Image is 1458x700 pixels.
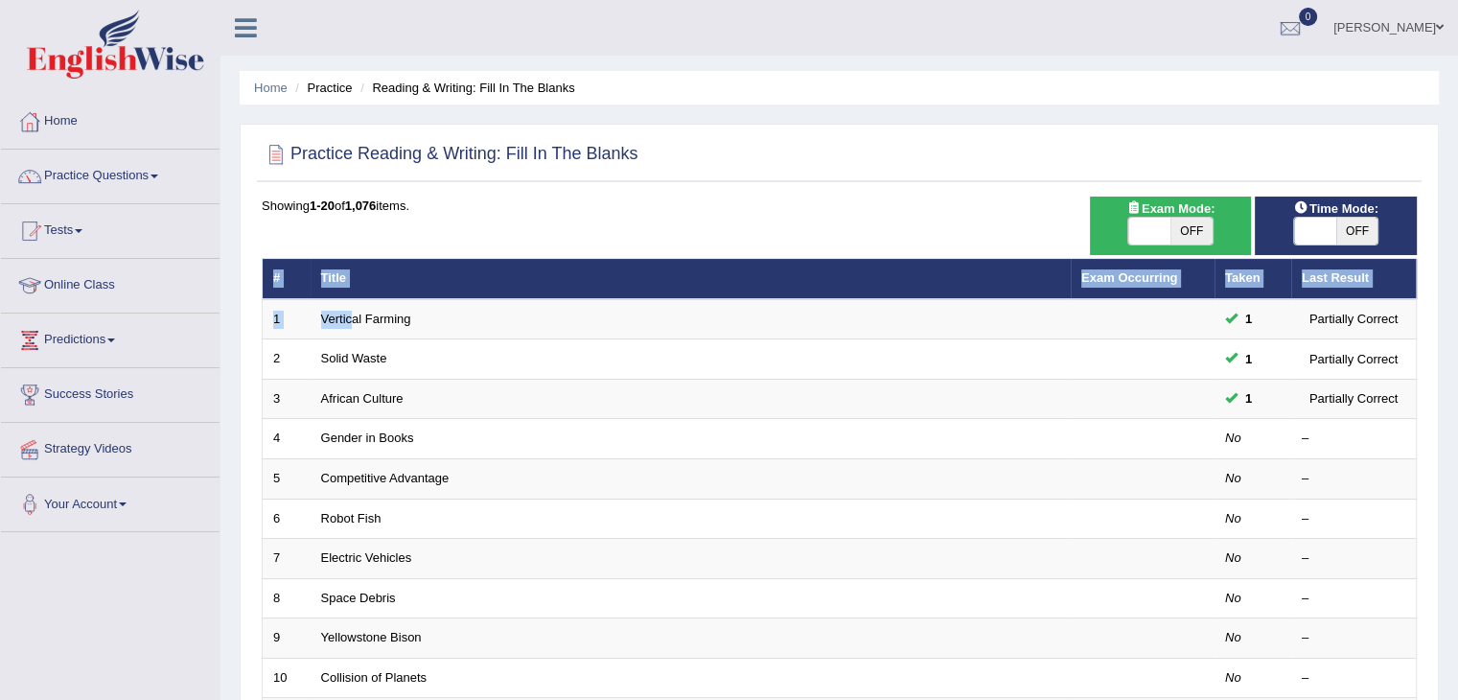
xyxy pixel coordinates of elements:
div: – [1302,629,1405,647]
a: Gender in Books [321,431,414,445]
td: 9 [263,618,311,659]
span: 0 [1299,8,1318,26]
td: 8 [263,578,311,618]
a: Space Debris [321,591,396,605]
a: Solid Waste [321,351,387,365]
em: No [1225,511,1241,525]
div: – [1302,590,1405,608]
th: Last Result [1291,259,1417,299]
span: You can still take this question [1238,349,1260,369]
a: Online Class [1,259,220,307]
b: 1-20 [310,198,335,213]
td: 6 [263,499,311,539]
th: # [263,259,311,299]
a: Your Account [1,478,220,525]
em: No [1225,591,1241,605]
em: No [1225,471,1241,485]
a: Exam Occurring [1081,270,1177,285]
td: 10 [263,658,311,698]
a: Success Stories [1,368,220,416]
td: 3 [263,379,311,419]
em: No [1225,630,1241,644]
div: Showing of items. [262,197,1417,215]
a: Competitive Advantage [321,471,450,485]
li: Practice [290,79,352,97]
a: Home [254,81,288,95]
a: African Culture [321,391,404,406]
em: No [1225,670,1241,685]
td: 5 [263,459,311,500]
td: 1 [263,299,311,339]
a: Home [1,95,220,143]
span: You can still take this question [1238,388,1260,408]
div: – [1302,669,1405,688]
span: OFF [1170,218,1213,245]
a: Electric Vehicles [321,550,412,565]
div: – [1302,549,1405,568]
th: Taken [1215,259,1291,299]
span: Time Mode: [1286,198,1386,219]
a: Practice Questions [1,150,220,198]
div: – [1302,470,1405,488]
a: Strategy Videos [1,423,220,471]
em: No [1225,431,1241,445]
a: Collision of Planets [321,670,428,685]
td: 4 [263,419,311,459]
div: Show exams occurring in exams [1090,197,1252,255]
span: You can still take this question [1238,309,1260,329]
a: Vertical Farming [321,312,411,326]
td: 7 [263,539,311,579]
div: – [1302,430,1405,448]
a: Yellowstone Bison [321,630,422,644]
li: Reading & Writing: Fill In The Blanks [356,79,574,97]
h2: Practice Reading & Writing: Fill In The Blanks [262,140,638,169]
div: Partially Correct [1302,309,1405,329]
span: Exam Mode: [1119,198,1222,219]
b: 1,076 [345,198,377,213]
td: 2 [263,339,311,380]
div: Partially Correct [1302,388,1405,408]
div: Partially Correct [1302,349,1405,369]
div: – [1302,510,1405,528]
em: No [1225,550,1241,565]
th: Title [311,259,1071,299]
a: Tests [1,204,220,252]
span: OFF [1336,218,1378,245]
a: Predictions [1,314,220,362]
a: Robot Fish [321,511,382,525]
